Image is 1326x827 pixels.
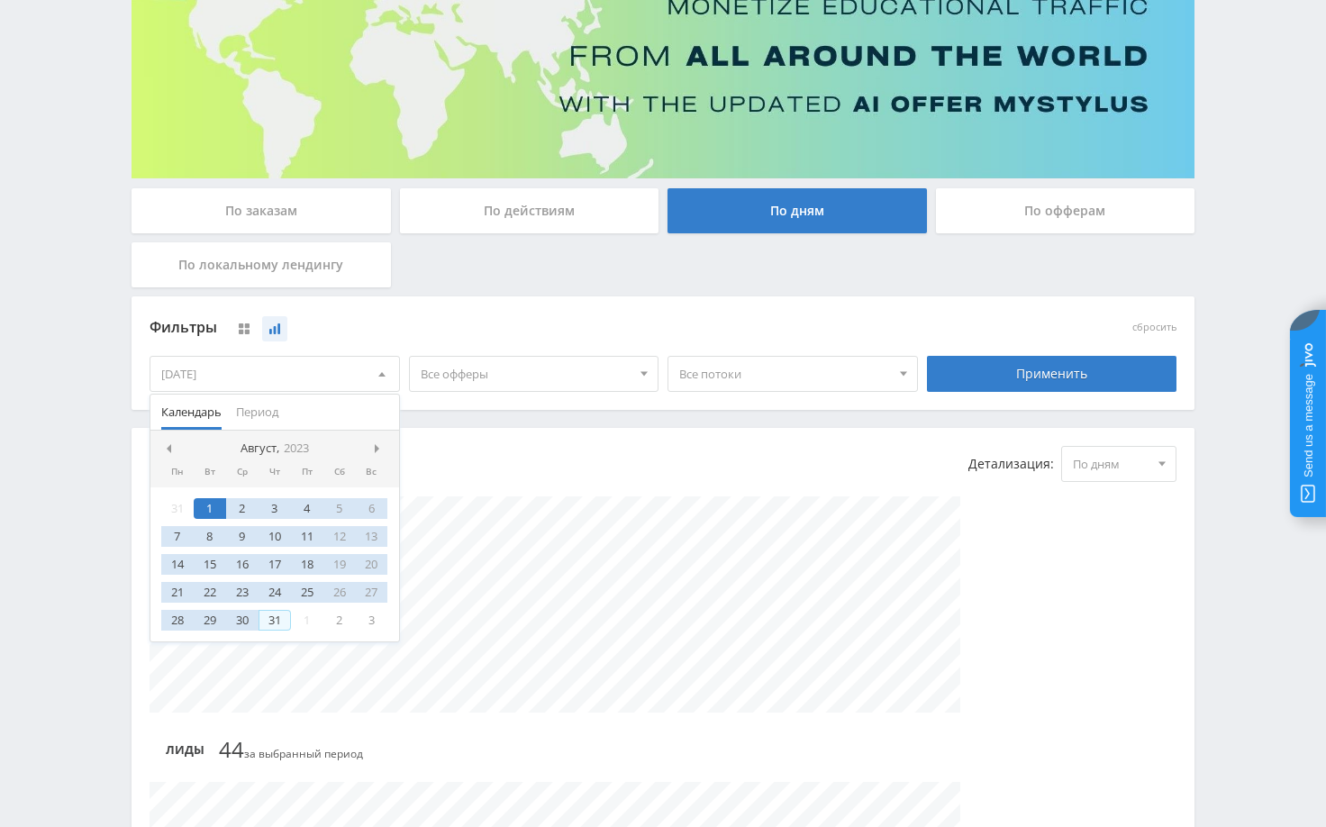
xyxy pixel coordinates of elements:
[356,554,388,575] div: 20
[323,554,356,575] div: 19
[323,526,356,547] div: 12
[668,188,927,233] div: По дням
[132,242,391,287] div: По локальному лендингу
[229,395,286,430] button: Период
[291,526,323,547] div: 11
[219,734,244,764] span: 44
[291,498,323,519] div: 4
[132,188,391,233] div: По заказам
[226,498,259,519] div: 2
[1073,447,1149,481] span: По дням
[259,582,291,603] div: 24
[323,582,356,603] div: 26
[291,610,323,631] div: 1
[968,457,1054,471] span: Детализация:
[323,467,356,477] div: Сб
[226,582,259,603] div: 23
[161,467,194,477] div: Пн
[194,610,226,631] div: 29
[356,610,388,631] div: 3
[161,610,194,631] div: 28
[259,526,291,547] div: 10
[226,610,259,631] div: 30
[259,467,291,477] div: Чт
[194,582,226,603] div: 22
[150,314,918,341] div: Фильтры
[226,467,259,477] div: Ср
[194,498,226,519] div: 1
[1132,322,1176,333] button: сбросить
[161,498,194,519] div: 31
[259,554,291,575] div: 17
[161,395,222,430] span: Календарь
[356,582,388,603] div: 27
[291,554,323,575] div: 18
[421,357,631,391] span: Все офферы
[161,526,194,547] div: 7
[161,554,194,575] div: 14
[150,357,399,391] div: [DATE]
[291,467,323,477] div: Пт
[356,526,388,547] div: 13
[927,356,1177,392] div: Применить
[936,188,1195,233] div: По офферам
[150,743,204,757] span: Лиды
[356,498,388,519] div: 6
[219,740,363,760] span: за выбранный период
[161,582,194,603] div: 21
[356,467,388,477] div: Вс
[236,395,278,430] span: Период
[194,554,226,575] div: 15
[291,582,323,603] div: 25
[194,526,226,547] div: 8
[400,188,659,233] div: По действиям
[323,610,356,631] div: 2
[259,610,291,631] div: 31
[233,441,316,456] div: Август,
[284,441,309,455] i: 2023
[679,357,890,391] span: Все потоки
[226,526,259,547] div: 9
[226,554,259,575] div: 16
[154,395,229,430] button: Календарь
[194,467,226,477] div: Вт
[323,498,356,519] div: 5
[259,498,291,519] div: 3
